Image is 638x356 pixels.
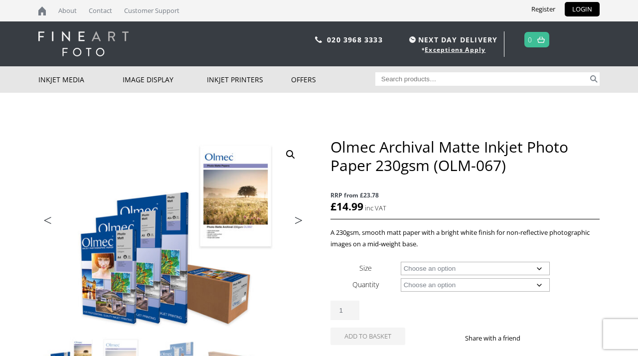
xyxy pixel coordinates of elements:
[330,301,359,320] input: Product quantity
[407,34,497,45] span: NEXT DAY DELIVERY
[588,72,600,86] button: Search
[330,199,336,213] span: £
[352,280,379,289] label: Quantity
[532,334,540,342] img: facebook sharing button
[465,333,532,344] p: Share with a friend
[291,66,375,93] a: Offers
[528,32,532,47] a: 0
[315,36,322,43] img: phone.svg
[38,66,123,93] a: Inkjet Media
[123,66,207,93] a: Image Display
[38,138,308,337] img: Olmec Archival Matte Inkjet Photo Paper 230gsm (OLM-067)
[409,36,416,43] img: time.svg
[537,36,545,43] img: basket.svg
[330,199,363,213] bdi: 14.99
[207,66,291,93] a: Inkjet Printers
[327,35,383,44] a: 020 3968 3333
[565,2,600,16] a: LOGIN
[330,189,600,201] span: RRP from £23.78
[38,31,129,56] img: logo-white.svg
[544,334,552,342] img: twitter sharing button
[330,328,405,345] button: Add to basket
[359,263,372,273] label: Size
[375,72,589,86] input: Search products…
[556,334,564,342] img: email sharing button
[425,45,485,54] a: Exceptions Apply
[524,2,563,16] a: Register
[282,146,300,164] a: View full-screen image gallery
[330,138,600,175] h1: Olmec Archival Matte Inkjet Photo Paper 230gsm (OLM-067)
[330,227,600,250] p: A 230gsm, smooth matt paper with a bright white finish for non-reflective photographic images on ...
